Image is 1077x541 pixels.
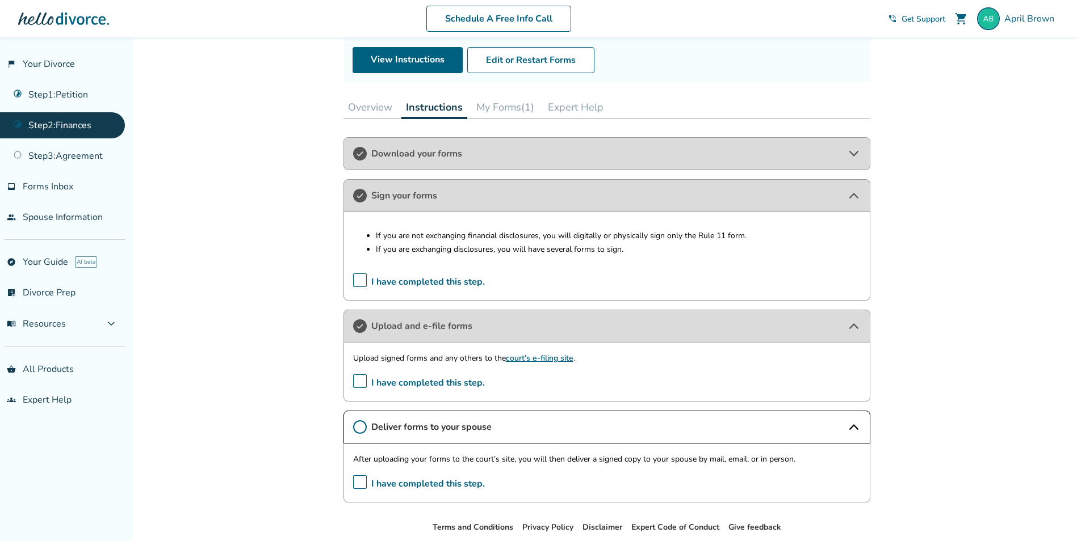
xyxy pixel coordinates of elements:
[433,522,513,532] a: Terms and Conditions
[631,522,719,532] a: Expert Code of Conduct
[888,14,897,23] span: phone_in_talk
[353,475,485,493] span: I have completed this step.
[7,257,16,267] span: explore
[522,522,573,532] a: Privacy Policy
[7,395,16,404] span: groups
[977,7,1000,30] img: abrown@tcisd.org
[7,60,16,69] span: flag_2
[1004,12,1059,25] span: April Brown
[7,213,16,222] span: people
[353,273,485,291] span: I have completed this step.
[353,374,485,392] span: I have completed this step.
[506,353,573,364] a: court's e-filing site
[728,521,781,534] li: Give feedback
[582,521,622,534] li: Disclaimer
[75,256,97,268] span: AI beta
[104,317,118,331] span: expand_more
[954,12,968,26] span: shopping_cart
[888,14,945,24] a: phone_in_talkGet Support
[401,96,467,119] button: Instructions
[7,318,66,330] span: Resources
[467,47,594,73] button: Edit or Restart Forms
[472,96,539,119] button: My Forms(1)
[426,6,571,32] a: Schedule A Free Info Call
[23,180,73,193] span: Forms Inbox
[376,243,861,256] p: If you are exchanging disclosures, you will have several forms to sign.
[371,421,843,433] span: Deliver forms to your spouse
[376,229,861,243] p: If you are not exchanging financial disclosures, you will digitally or physically sign only the R...
[353,352,861,365] p: Upload signed forms and any others to the .
[7,319,16,328] span: menu_book
[353,453,861,466] p: After uploading your forms to the court’s site, you will then deliver a signed copy to your spous...
[353,47,463,73] a: View Instructions
[543,96,608,119] button: Expert Help
[371,189,843,202] span: Sign your forms
[371,147,843,160] span: Download your forms
[7,365,16,374] span: shopping_basket
[7,182,16,191] span: inbox
[371,320,843,332] span: Upload and e-file forms
[343,96,397,119] button: Overview
[7,288,16,297] span: list_alt_check
[1020,487,1077,541] iframe: Chat Widget
[902,14,945,24] span: Get Support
